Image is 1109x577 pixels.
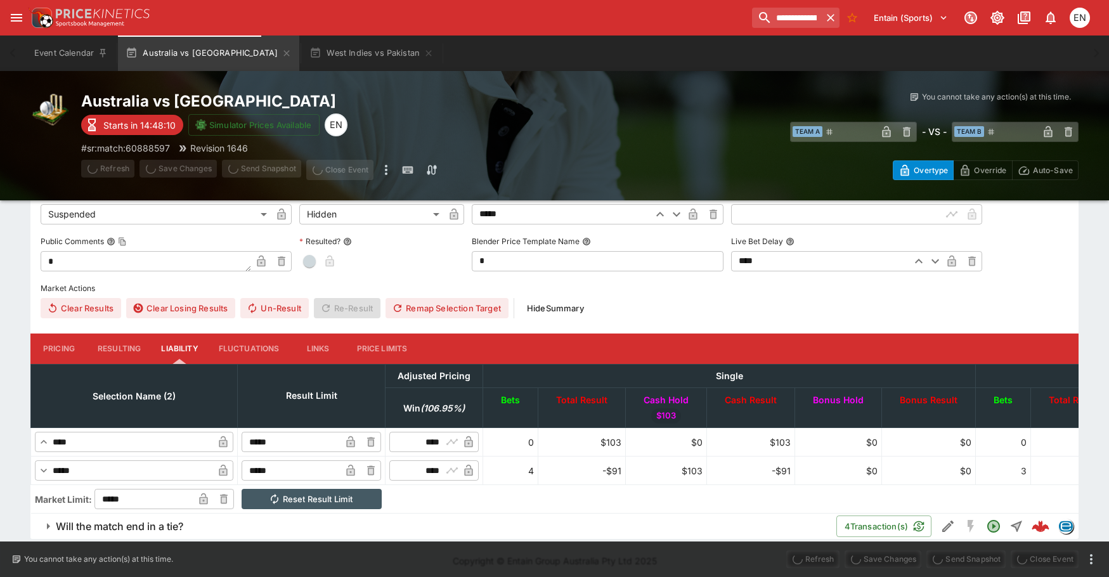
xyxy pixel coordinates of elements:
[980,464,1027,477] div: 3
[986,519,1001,534] svg: Open
[1084,552,1099,567] button: more
[487,436,534,449] div: 0
[651,410,681,422] span: $103
[937,515,959,538] button: Edit Detail
[799,464,878,477] div: $0
[959,515,982,538] button: SGM Disabled
[866,8,956,28] button: Select Tenant
[379,160,394,180] button: more
[836,515,931,537] button: 4Transaction(s)
[24,554,173,565] p: You cannot take any action(s) at this time.
[582,237,591,246] button: Blender Price Template Name
[519,298,592,318] button: HideSummary
[893,160,1079,180] div: Start From
[980,436,1027,449] div: 0
[1032,517,1049,535] img: logo-cerberus--red.svg
[81,91,580,111] h2: Copy To Clipboard
[893,160,954,180] button: Overtype
[27,36,115,71] button: Event Calendar
[242,489,382,509] button: Reset Result Limit
[542,392,621,408] span: Total Result
[88,334,151,364] button: Resulting
[542,436,621,449] div: $103
[1070,8,1090,28] div: Eamon Nunn
[56,21,124,27] img: Sportsbook Management
[41,298,121,318] button: Clear Results
[386,364,483,387] th: Adjusted Pricing
[79,389,190,404] span: Selection Name (2)
[630,464,703,477] div: $103
[980,392,1027,408] span: Bets
[1066,4,1094,32] button: Eamon Nunn
[974,164,1006,177] p: Override
[325,113,347,136] div: Eamon Nunn
[842,8,862,28] button: No Bookmarks
[30,514,836,539] button: Will the match end in a tie?
[386,298,509,318] button: Remap Selection Target
[959,6,982,29] button: Connected to PK
[799,392,878,408] span: Bonus Hold
[886,392,971,408] span: Bonus Result
[118,237,127,246] button: Copy To Clipboard
[886,436,971,449] div: $0
[28,5,53,30] img: PriceKinetics Logo
[914,164,948,177] p: Overtype
[30,91,71,132] img: cricket.png
[542,464,621,477] div: -$91
[793,126,822,137] span: Team A
[41,236,104,247] p: Public Comments
[126,298,235,318] button: Clear Losing Results
[986,6,1009,29] button: Toggle light/dark mode
[1028,514,1053,539] a: c6d3d307-c550-4b62-a573-e0d781937216
[711,392,791,408] span: Cash Result
[347,334,418,364] button: Price Limits
[188,114,320,136] button: Simulator Prices Available
[1013,6,1035,29] button: Documentation
[299,236,340,247] p: Resulted?
[389,401,479,416] span: Win(106.95%)
[35,493,92,506] h3: Market Limit:
[1005,515,1028,538] button: Straight
[1059,519,1073,533] img: betradar
[290,334,347,364] button: Links
[107,237,115,246] button: Public CommentsCopy To Clipboard
[56,520,183,533] h6: Will the match end in a tie?
[240,298,308,318] button: Un-Result
[420,401,465,416] em: ( 106.95 %)
[630,436,703,449] div: $0
[41,204,271,224] div: Suspended
[81,141,170,155] p: Copy To Clipboard
[5,6,28,29] button: open drawer
[711,436,791,449] div: $103
[886,464,971,477] div: $0
[118,36,299,71] button: Australia vs [GEOGRAPHIC_DATA]
[922,91,1071,103] p: You cannot take any action(s) at this time.
[30,334,88,364] button: Pricing
[41,279,1068,298] label: Market Actions
[238,364,386,427] th: Result Limit
[953,160,1012,180] button: Override
[711,464,791,477] div: -$91
[343,237,352,246] button: Resulted?
[752,8,822,28] input: search
[982,515,1005,538] button: Open
[786,237,794,246] button: Live Bet Delay
[190,141,248,155] p: Revision 1646
[483,364,976,387] th: Single
[1039,6,1062,29] button: Notifications
[954,126,984,137] span: Team B
[299,204,444,224] div: Hidden
[487,464,534,477] div: 4
[487,392,534,408] span: Bets
[799,436,878,449] div: $0
[151,334,208,364] button: Liability
[56,9,150,18] img: PriceKinetics
[103,119,176,132] p: Starts in 14:48:10
[209,334,290,364] button: Fluctuations
[1032,517,1049,535] div: c6d3d307-c550-4b62-a573-e0d781937216
[302,36,441,71] button: West Indies vs Pakistan
[472,236,580,247] p: Blender Price Template Name
[314,298,380,318] span: Re-Result
[922,125,947,138] h6: - VS -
